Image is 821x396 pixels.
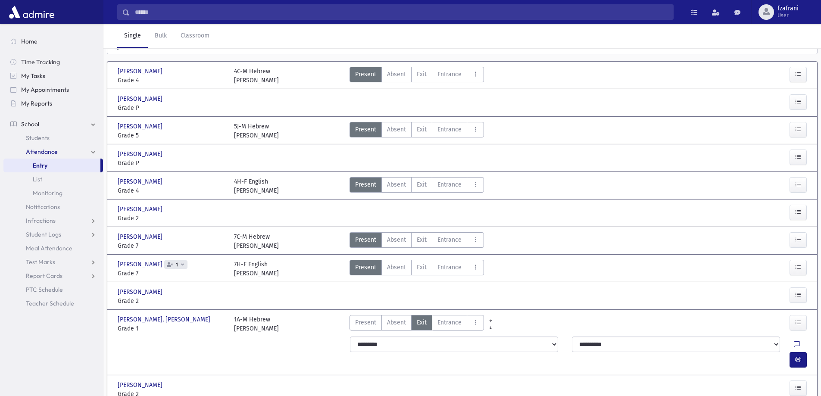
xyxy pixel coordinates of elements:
a: Teacher Schedule [3,296,103,310]
span: Exit [417,125,427,134]
span: Absent [387,70,406,79]
span: Entrance [437,235,462,244]
a: Single [117,24,148,48]
a: Report Cards [3,269,103,283]
a: Test Marks [3,255,103,269]
a: Infractions [3,214,103,228]
div: AttTypes [350,315,484,333]
span: Report Cards [26,272,62,280]
span: Entrance [437,318,462,327]
span: Present [355,318,376,327]
div: 5J-M Hebrew [PERSON_NAME] [234,122,279,140]
a: Monitoring [3,186,103,200]
span: Grade 2 [118,296,225,306]
span: Students [26,134,50,142]
div: AttTypes [350,177,484,195]
div: 7C-M Hebrew [PERSON_NAME] [234,232,279,250]
a: Students [3,131,103,145]
span: Grade 7 [118,241,225,250]
div: AttTypes [350,67,484,85]
span: [PERSON_NAME] [118,260,164,269]
span: School [21,120,39,128]
span: Entrance [437,180,462,189]
span: Entrance [437,125,462,134]
span: [PERSON_NAME] [118,94,164,103]
span: Exit [417,263,427,272]
span: Notifications [26,203,60,211]
span: Student Logs [26,231,61,238]
span: Grade P [118,103,225,112]
span: Attendance [26,148,58,156]
a: Entry [3,159,100,172]
span: Absent [387,318,406,327]
span: 1 [174,262,180,268]
span: Present [355,180,376,189]
a: Time Tracking [3,55,103,69]
div: 4C-M Hebrew [PERSON_NAME] [234,67,279,85]
span: Exit [417,318,427,327]
span: Grade 4 [118,76,225,85]
div: AttTypes [350,260,484,278]
a: Meal Attendance [3,241,103,255]
a: Bulk [148,24,174,48]
span: Absent [387,263,406,272]
span: Present [355,125,376,134]
img: AdmirePro [7,3,56,21]
span: [PERSON_NAME] [118,150,164,159]
a: My Tasks [3,69,103,83]
span: [PERSON_NAME] [118,232,164,241]
span: Absent [387,125,406,134]
span: Grade 4 [118,186,225,195]
span: Meal Attendance [26,244,72,252]
span: [PERSON_NAME] [118,122,164,131]
span: My Tasks [21,72,45,80]
div: AttTypes [350,232,484,250]
span: Entrance [437,263,462,272]
span: User [777,12,799,19]
span: [PERSON_NAME] [118,205,164,214]
div: 4H-F English [PERSON_NAME] [234,177,279,195]
span: Test Marks [26,258,55,266]
span: Present [355,235,376,244]
span: fzafrani [777,5,799,12]
a: Attendance [3,145,103,159]
span: Entrance [437,70,462,79]
span: My Reports [21,100,52,107]
span: [PERSON_NAME] [118,287,164,296]
span: Monitoring [33,189,62,197]
span: [PERSON_NAME], [PERSON_NAME] [118,315,212,324]
span: Grade 1 [118,324,225,333]
span: PTC Schedule [26,286,63,293]
span: [PERSON_NAME] [118,380,164,390]
div: 1A-M Hebrew [PERSON_NAME] [234,315,279,333]
a: List [3,172,103,186]
span: Home [21,37,37,45]
span: Present [355,70,376,79]
span: Exit [417,235,427,244]
span: List [33,175,42,183]
span: Infractions [26,217,56,225]
input: Search [130,4,673,20]
a: Classroom [174,24,216,48]
span: Grade 7 [118,269,225,278]
span: Time Tracking [21,58,60,66]
a: My Reports [3,97,103,110]
span: Present [355,263,376,272]
span: Absent [387,180,406,189]
span: Grade P [118,159,225,168]
a: Notifications [3,200,103,214]
span: Exit [417,70,427,79]
div: AttTypes [350,122,484,140]
div: 7H-F English [PERSON_NAME] [234,260,279,278]
span: Grade 5 [118,131,225,140]
span: [PERSON_NAME] [118,67,164,76]
a: Student Logs [3,228,103,241]
span: Teacher Schedule [26,299,74,307]
span: Grade 2 [118,214,225,223]
a: PTC Schedule [3,283,103,296]
span: Absent [387,235,406,244]
a: School [3,117,103,131]
a: My Appointments [3,83,103,97]
span: My Appointments [21,86,69,94]
span: Entry [33,162,47,169]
